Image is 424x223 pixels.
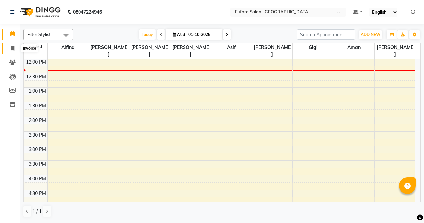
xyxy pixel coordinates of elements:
[32,208,42,215] span: 1 / 1
[359,30,382,39] button: ADD NEW
[27,146,47,153] div: 3:00 PM
[170,43,211,59] span: [PERSON_NAME]
[25,73,47,80] div: 12:30 PM
[211,43,251,52] span: Asif
[21,44,38,52] div: Invoice
[293,43,333,52] span: Gigi
[171,32,186,37] span: Wed
[27,132,47,139] div: 2:30 PM
[27,190,47,197] div: 4:30 PM
[252,43,292,59] span: [PERSON_NAME]
[186,30,220,40] input: 2025-10-01
[48,43,88,52] span: Alfina
[27,88,47,95] div: 1:00 PM
[129,43,170,59] span: [PERSON_NAME]
[27,102,47,109] div: 1:30 PM
[17,3,62,21] img: logo
[297,29,355,40] input: Search Appointment
[27,175,47,182] div: 4:00 PM
[73,3,102,21] b: 08047224946
[27,161,47,168] div: 3:30 PM
[25,59,47,66] div: 12:00 PM
[27,32,51,37] span: Filter Stylist
[88,43,129,59] span: [PERSON_NAME]
[27,117,47,124] div: 2:00 PM
[375,43,415,59] span: [PERSON_NAME]
[139,29,156,40] span: Today
[334,43,374,52] span: Aman
[361,32,380,37] span: ADD NEW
